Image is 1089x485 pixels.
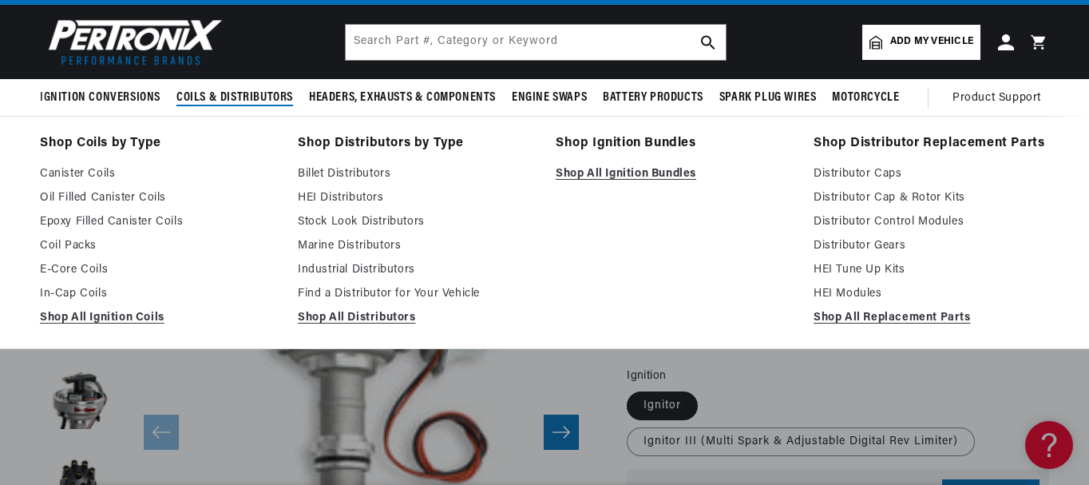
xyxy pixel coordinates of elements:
summary: Product Support [952,79,1049,117]
a: Stock Look Distributors [298,213,533,232]
a: Shop All Distributors [298,308,533,328]
button: Slide right [544,415,579,450]
a: Distributor Control Modules [814,213,1049,232]
span: Spark Plug Wires [719,89,817,106]
button: search button [691,25,726,60]
a: Marine Distributors [298,237,533,256]
summary: Engine Swaps [504,79,595,117]
span: Engine Swaps [512,89,587,106]
a: HEI Tune Up Kits [814,260,1049,280]
label: Ignitor [627,392,698,420]
a: Distributor Caps [814,165,1049,184]
a: Billet Distributors [298,165,533,184]
span: Motorcycle [832,89,899,106]
a: Shop Distributor Replacement Parts [814,133,1049,155]
summary: Ignition Conversions [40,79,168,117]
a: Shop Distributors by Type [298,133,533,155]
summary: Coils & Distributors [168,79,301,117]
span: Battery Products [603,89,703,106]
a: Industrial Distributors [298,260,533,280]
a: Canister Coils [40,165,275,184]
a: HEI Distributors [298,189,533,208]
summary: Headers, Exhausts & Components [301,79,504,117]
a: In-Cap Coils [40,284,275,304]
summary: Spark Plug Wires [711,79,825,117]
button: Slide left [144,415,179,450]
input: Search Part #, Category or Keyword [346,25,726,60]
a: Find a Distributor for Your Vehicle [298,284,533,304]
a: Epoxy Filled Canister Coils [40,213,275,232]
summary: Battery Products [595,79,711,117]
a: Add my vehicle [862,25,980,60]
span: Ignition Conversions [40,89,160,106]
a: Shop All Ignition Bundles [556,165,791,184]
a: Coil Packs [40,237,275,256]
a: Shop Coils by Type [40,133,275,155]
a: Oil Filled Canister Coils [40,189,275,208]
a: HEI Modules [814,284,1049,304]
span: Add my vehicle [890,34,973,50]
span: Coils & Distributors [176,89,293,106]
img: Pertronix [40,14,224,70]
a: Shop Ignition Bundles [556,133,791,155]
a: Distributor Gears [814,237,1049,256]
summary: Motorcycle [824,79,907,117]
span: Headers, Exhausts & Components [309,89,496,106]
a: Distributor Cap & Rotor Kits [814,189,1049,208]
button: Load image 3 in gallery view [40,352,120,432]
a: E-Core Coils [40,260,275,280]
span: Product Support [952,89,1041,107]
a: Shop All Replacement Parts [814,308,1049,328]
legend: Ignition [627,368,667,384]
a: Shop All Ignition Coils [40,308,275,328]
label: Ignitor III (Multi Spark & Adjustable Digital Rev Limiter) [627,427,975,456]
